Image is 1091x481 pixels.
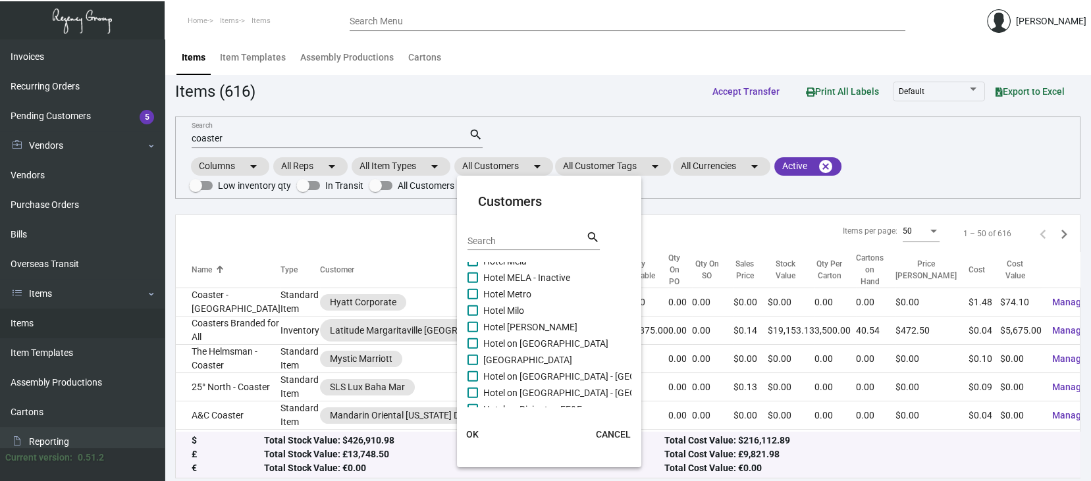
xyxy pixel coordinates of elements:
span: Hotel MELA - Inactive [483,270,570,286]
span: Hotel Mela [483,253,527,269]
button: OK [452,422,494,446]
button: CANCEL [585,422,641,446]
span: Hotel on Rivington FF&E [483,401,582,417]
span: Hotel on [GEOGRAPHIC_DATA] - [GEOGRAPHIC_DATA]-1 [483,385,712,401]
span: Hotel [PERSON_NAME] [483,319,577,335]
span: Hotel on [GEOGRAPHIC_DATA] [483,336,608,351]
span: CANCEL [596,429,631,440]
span: OK [466,429,479,440]
mat-icon: search [586,230,600,245]
div: Current version: [5,451,72,465]
span: Hotel on [GEOGRAPHIC_DATA] - [GEOGRAPHIC_DATA] [483,368,704,384]
span: Hotel Metro [483,286,531,302]
mat-card-title: Customers [478,191,620,211]
span: [GEOGRAPHIC_DATA] [483,352,572,368]
div: 0.51.2 [78,451,104,465]
span: Hotel Milo [483,303,524,318]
